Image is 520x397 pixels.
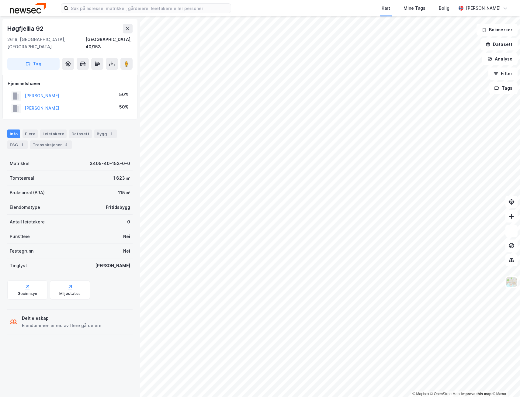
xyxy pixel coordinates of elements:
[123,233,130,240] div: Nei
[482,53,518,65] button: Analyse
[480,38,518,50] button: Datasett
[430,392,460,396] a: OpenStreetMap
[63,142,69,148] div: 4
[439,5,449,12] div: Bolig
[10,262,27,269] div: Tinglyst
[22,315,102,322] div: Delt eieskap
[113,174,130,182] div: 1 623 ㎡
[123,247,130,255] div: Nei
[10,3,46,13] img: newsec-logo.f6e21ccffca1b3a03d2d.png
[59,291,81,296] div: Miljøstatus
[118,189,130,196] div: 115 ㎡
[7,140,28,149] div: ESG
[10,218,45,226] div: Antall leietakere
[10,189,45,196] div: Bruksareal (BRA)
[7,129,20,138] div: Info
[7,36,85,50] div: 2618, [GEOGRAPHIC_DATA], [GEOGRAPHIC_DATA]
[69,129,92,138] div: Datasett
[489,82,518,94] button: Tags
[412,392,429,396] a: Mapbox
[95,262,130,269] div: [PERSON_NAME]
[90,160,130,167] div: 3405-40-153-0-0
[30,140,72,149] div: Transaksjoner
[404,5,425,12] div: Mine Tags
[10,160,29,167] div: Matrikkel
[382,5,390,12] div: Kart
[490,368,520,397] iframe: Chat Widget
[506,276,517,288] img: Z
[85,36,133,50] div: [GEOGRAPHIC_DATA], 40/153
[7,58,60,70] button: Tag
[488,67,518,80] button: Filter
[106,204,130,211] div: Fritidsbygg
[22,322,102,329] div: Eiendommen er eid av flere gårdeiere
[18,291,37,296] div: Geoinnsyn
[7,24,44,33] div: Høgfjellia 92
[94,129,117,138] div: Bygg
[127,218,130,226] div: 0
[8,80,132,87] div: Hjemmelshaver
[19,142,25,148] div: 1
[119,103,129,111] div: 50%
[10,233,30,240] div: Punktleie
[23,129,38,138] div: Eiere
[40,129,67,138] div: Leietakere
[68,4,231,13] input: Søk på adresse, matrikkel, gårdeiere, leietakere eller personer
[466,5,501,12] div: [PERSON_NAME]
[108,131,114,137] div: 1
[10,204,40,211] div: Eiendomstype
[119,91,129,98] div: 50%
[490,368,520,397] div: Kontrollprogram for chat
[477,24,518,36] button: Bokmerker
[10,174,34,182] div: Tomteareal
[461,392,491,396] a: Improve this map
[10,247,33,255] div: Festegrunn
